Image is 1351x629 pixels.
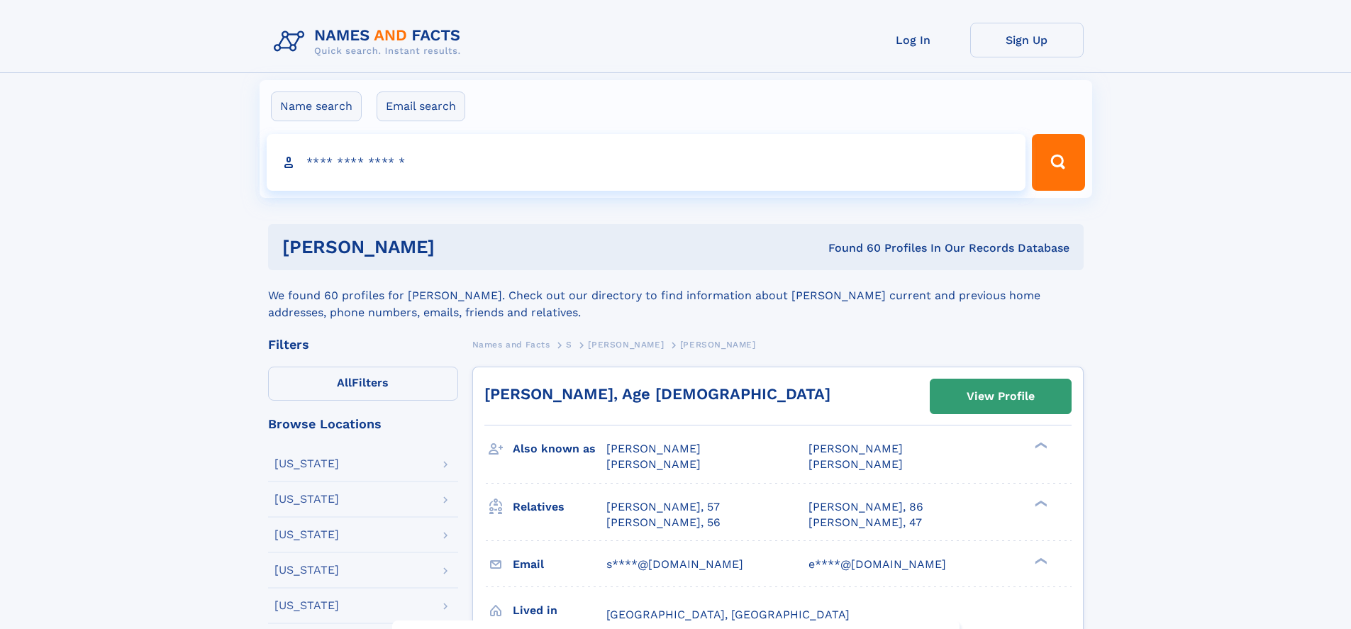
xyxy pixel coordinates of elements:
[274,564,339,576] div: [US_STATE]
[606,457,701,471] span: [PERSON_NAME]
[268,23,472,61] img: Logo Names and Facts
[337,376,352,389] span: All
[808,499,923,515] a: [PERSON_NAME], 86
[967,380,1035,413] div: View Profile
[606,442,701,455] span: [PERSON_NAME]
[513,495,606,519] h3: Relatives
[588,340,664,350] span: [PERSON_NAME]
[484,385,830,403] a: [PERSON_NAME], Age [DEMOGRAPHIC_DATA]
[680,340,756,350] span: [PERSON_NAME]
[274,529,339,540] div: [US_STATE]
[377,91,465,121] label: Email search
[268,270,1084,321] div: We found 60 profiles for [PERSON_NAME]. Check out our directory to find information about [PERSON...
[970,23,1084,57] a: Sign Up
[808,457,903,471] span: [PERSON_NAME]
[930,379,1071,413] a: View Profile
[1032,134,1084,191] button: Search Button
[1031,499,1048,508] div: ❯
[566,335,572,353] a: S
[274,494,339,505] div: [US_STATE]
[267,134,1026,191] input: search input
[268,367,458,401] label: Filters
[808,442,903,455] span: [PERSON_NAME]
[606,499,720,515] a: [PERSON_NAME], 57
[808,515,922,530] a: [PERSON_NAME], 47
[268,338,458,351] div: Filters
[631,240,1069,256] div: Found 60 Profiles In Our Records Database
[513,437,606,461] h3: Also known as
[606,608,850,621] span: [GEOGRAPHIC_DATA], [GEOGRAPHIC_DATA]
[268,418,458,430] div: Browse Locations
[274,458,339,469] div: [US_STATE]
[606,515,721,530] a: [PERSON_NAME], 56
[271,91,362,121] label: Name search
[274,600,339,611] div: [US_STATE]
[1031,441,1048,450] div: ❯
[857,23,970,57] a: Log In
[513,599,606,623] h3: Lived in
[282,238,632,256] h1: [PERSON_NAME]
[588,335,664,353] a: [PERSON_NAME]
[472,335,550,353] a: Names and Facts
[566,340,572,350] span: S
[1031,556,1048,565] div: ❯
[513,552,606,577] h3: Email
